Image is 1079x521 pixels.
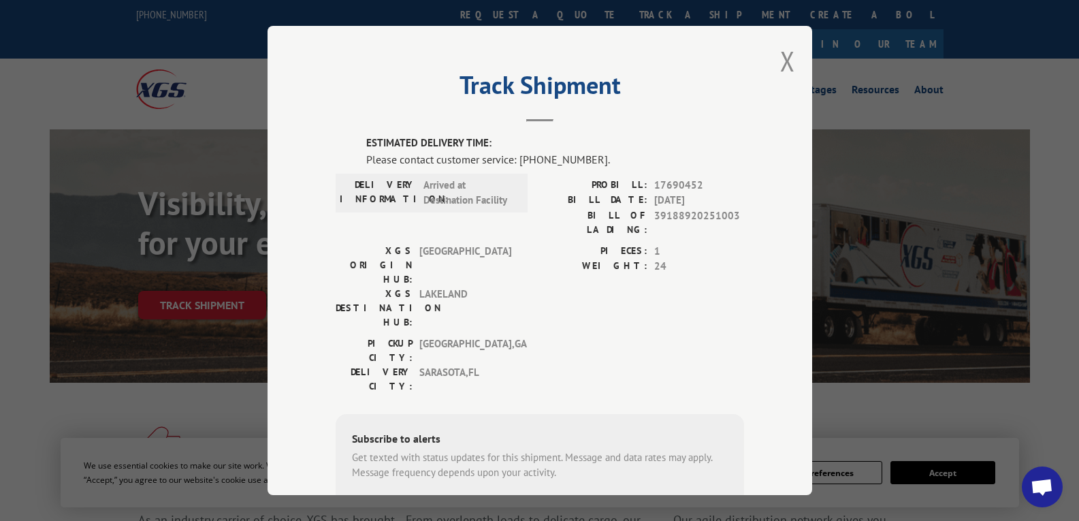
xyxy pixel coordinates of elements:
label: BILL OF LADING: [540,208,647,237]
label: PROBILL: [540,178,647,193]
label: ESTIMATED DELIVERY TIME: [366,136,744,151]
h2: Track Shipment [336,76,744,101]
div: Get texted with status updates for this shipment. Message and data rates may apply. Message frequ... [352,450,728,481]
label: XGS ORIGIN HUB: [336,244,413,287]
label: DELIVERY INFORMATION: [340,178,417,208]
label: DELIVERY CITY: [336,365,413,394]
label: PIECES: [540,244,647,259]
div: Subscribe to alerts [352,430,728,450]
span: [DATE] [654,193,744,208]
span: LAKELAND [419,287,511,330]
div: Please contact customer service: [PHONE_NUMBER]. [366,151,744,168]
div: Open chat [1022,467,1063,507]
span: 1 [654,244,744,259]
span: [GEOGRAPHIC_DATA] , GA [419,336,511,365]
label: XGS DESTINATION HUB: [336,287,413,330]
span: 17690452 [654,178,744,193]
label: WEIGHT: [540,259,647,274]
button: Close modal [780,43,795,79]
span: [GEOGRAPHIC_DATA] [419,244,511,287]
label: BILL DATE: [540,193,647,208]
span: 24 [654,259,744,274]
span: SARASOTA , FL [419,365,511,394]
span: 39188920251003 [654,208,744,237]
label: PICKUP CITY: [336,336,413,365]
span: Arrived at Destination Facility [423,178,515,208]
